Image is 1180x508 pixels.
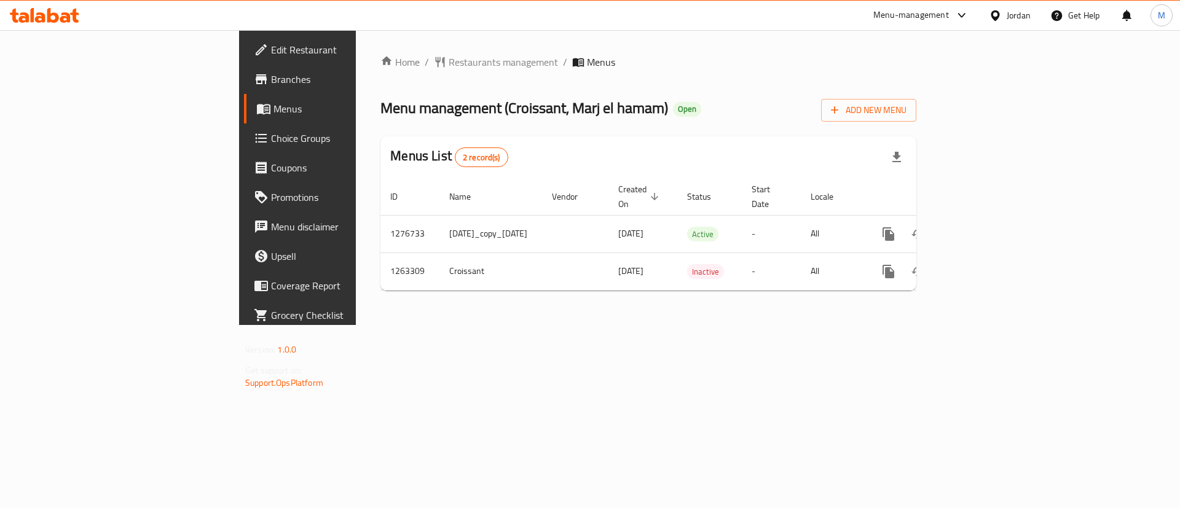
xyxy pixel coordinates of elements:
[455,147,508,167] div: Total records count
[244,94,436,123] a: Menus
[380,178,1002,291] table: enhanced table
[271,249,427,264] span: Upsell
[380,94,668,122] span: Menu management ( Croissant, Marj el hamam )
[587,55,615,69] span: Menus
[273,101,427,116] span: Menus
[271,42,427,57] span: Edit Restaurant
[673,102,701,117] div: Open
[449,55,558,69] span: Restaurants management
[618,182,663,211] span: Created On
[874,257,903,286] button: more
[618,263,643,279] span: [DATE]
[244,212,436,241] a: Menu disclaimer
[271,72,427,87] span: Branches
[439,215,542,252] td: [DATE]_copy_[DATE]
[244,271,436,300] a: Coverage Report
[271,219,427,234] span: Menu disclaimer
[687,189,727,204] span: Status
[864,178,1002,216] th: Actions
[271,190,427,205] span: Promotions
[244,35,436,64] a: Edit Restaurant
[1158,9,1165,22] span: M
[1007,9,1031,22] div: Jordan
[687,265,724,279] span: Inactive
[831,103,907,118] span: Add New Menu
[552,189,594,204] span: Vendor
[277,342,296,358] span: 1.0.0
[821,99,916,122] button: Add New Menu
[244,241,436,271] a: Upsell
[882,143,911,172] div: Export file
[390,147,508,167] h2: Menus List
[742,252,801,290] td: -
[874,219,903,249] button: more
[439,252,542,290] td: Croissant
[752,182,786,211] span: Start Date
[390,189,414,204] span: ID
[245,342,275,358] span: Version:
[687,227,718,241] span: Active
[244,300,436,330] a: Grocery Checklist
[618,225,643,241] span: [DATE]
[455,152,508,163] span: 2 record(s)
[271,278,427,293] span: Coverage Report
[801,252,864,290] td: All
[903,219,933,249] button: Change Status
[271,308,427,322] span: Grocery Checklist
[673,104,701,114] span: Open
[244,64,436,94] a: Branches
[742,215,801,252] td: -
[380,55,916,69] nav: breadcrumb
[811,189,849,204] span: Locale
[244,123,436,153] a: Choice Groups
[244,153,436,182] a: Coupons
[245,362,302,378] span: Get support on:
[271,160,427,175] span: Coupons
[271,131,427,146] span: Choice Groups
[873,8,949,23] div: Menu-management
[244,182,436,212] a: Promotions
[801,215,864,252] td: All
[449,189,487,204] span: Name
[434,55,558,69] a: Restaurants management
[903,257,933,286] button: Change Status
[563,55,567,69] li: /
[245,375,323,391] a: Support.OpsPlatform
[687,264,724,279] div: Inactive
